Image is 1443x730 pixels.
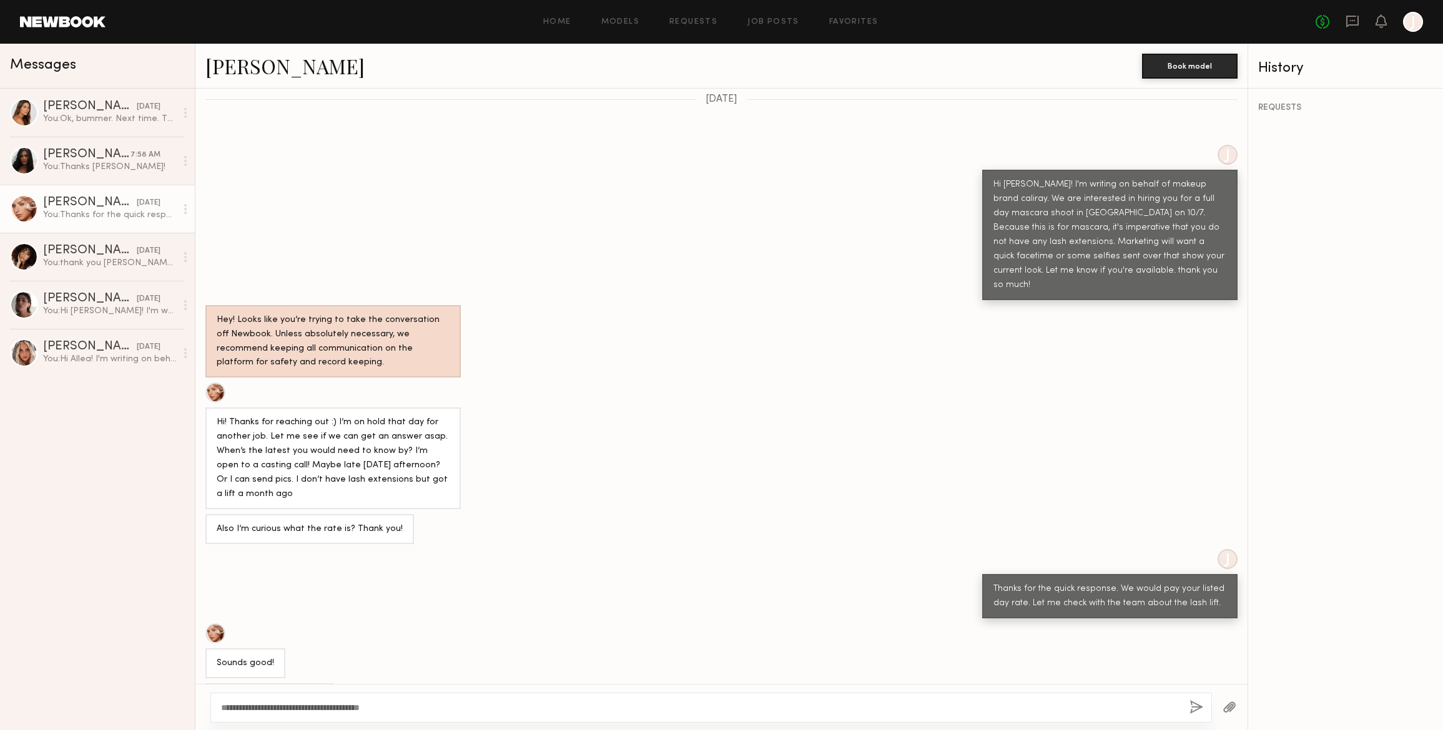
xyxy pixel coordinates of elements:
[137,293,160,305] div: [DATE]
[137,341,160,353] div: [DATE]
[43,148,131,161] div: [PERSON_NAME]
[1258,104,1433,112] div: REQUESTS
[43,100,137,113] div: [PERSON_NAME]
[43,245,137,257] div: [PERSON_NAME]
[43,305,176,317] div: You: Hi [PERSON_NAME]! I'm writing on behalf of makeup brand caliray. We are interested in hiring...
[706,94,737,105] span: [DATE]
[1142,60,1238,71] a: Book model
[993,582,1226,611] div: Thanks for the quick response. We would pay your listed day rate. Let me check with the team abou...
[829,18,879,26] a: Favorites
[217,313,450,371] div: Hey! Looks like you’re trying to take the conversation off Newbook. Unless absolutely necessary, ...
[10,58,76,72] span: Messages
[43,257,176,269] div: You: thank you [PERSON_NAME]! I will share with the team and get back to you.
[137,245,160,257] div: [DATE]
[601,18,639,26] a: Models
[137,197,160,209] div: [DATE]
[543,18,571,26] a: Home
[1258,61,1433,75] div: History
[43,353,176,365] div: You: Hi Allea! I'm writing on behalf of makeup brand caliray. We are interested in hiring you for...
[993,178,1226,293] div: Hi [PERSON_NAME]! I'm writing on behalf of makeup brand caliray. We are interested in hiring you ...
[43,341,137,353] div: [PERSON_NAME]
[217,656,274,671] div: Sounds good!
[43,113,176,125] div: You: Ok, bummer. Next time. Thanks!
[131,149,160,161] div: 7:58 AM
[217,522,403,537] div: Also I’m curious what the rate is? Thank you!
[43,209,176,221] div: You: Thanks for the quick response. We would pay your listed day rate. Let me check with the team...
[1403,12,1423,32] a: J
[43,161,176,173] div: You: Thanks [PERSON_NAME]!
[43,197,137,209] div: [PERSON_NAME]
[205,52,365,79] a: [PERSON_NAME]
[217,416,450,502] div: Hi! Thanks for reaching out :) I’m on hold that day for another job. Let me see if we can get an ...
[43,293,137,305] div: [PERSON_NAME]
[137,101,160,113] div: [DATE]
[669,18,717,26] a: Requests
[1142,54,1238,79] button: Book model
[747,18,799,26] a: Job Posts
